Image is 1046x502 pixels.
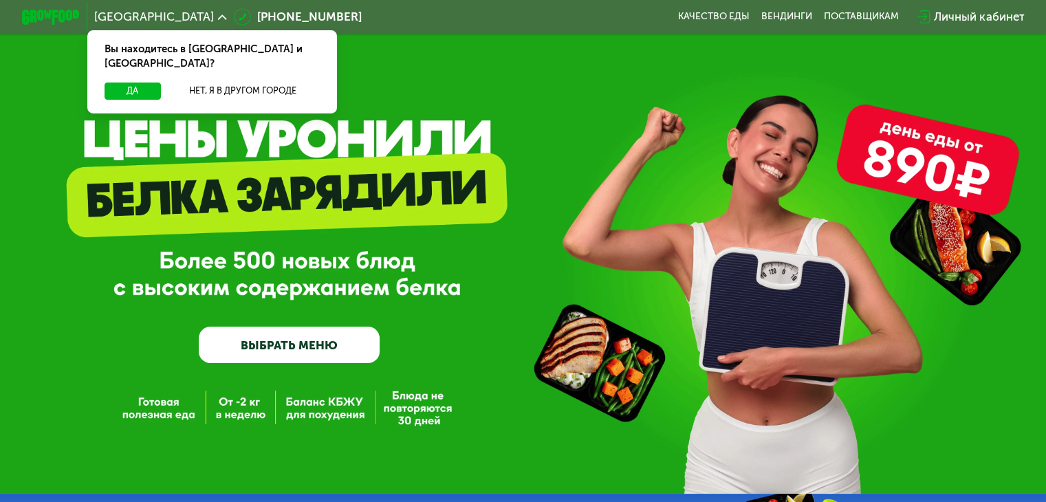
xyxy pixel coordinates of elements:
[824,11,899,23] div: поставщикам
[199,327,380,363] a: ВЫБРАТЬ МЕНЮ
[105,83,160,100] button: Да
[678,11,750,23] a: Качество еды
[166,83,320,100] button: Нет, я в другом городе
[761,11,812,23] a: Вендинги
[94,11,214,23] span: [GEOGRAPHIC_DATA]
[234,8,362,25] a: [PHONE_NUMBER]
[934,8,1024,25] div: Личный кабинет
[87,30,337,83] div: Вы находитесь в [GEOGRAPHIC_DATA] и [GEOGRAPHIC_DATA]?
